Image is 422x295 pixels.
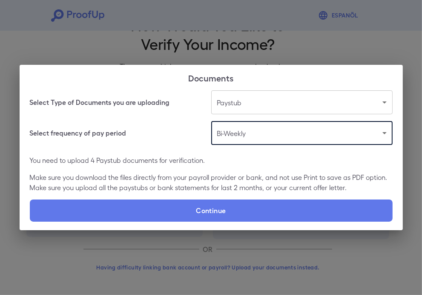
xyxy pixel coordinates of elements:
[30,200,393,222] label: Continue
[211,90,393,114] div: Paystub
[30,172,393,193] p: Make sure you download the files directly from your payroll provider or bank, and not use Print t...
[30,155,393,165] p: You need to upload 4 Paystub documents for verification.
[30,97,170,107] h6: Select Type of Documents you are uploading
[30,128,126,138] h6: Select frequency of pay period
[211,121,393,145] div: Bi-Weekly
[20,65,403,90] h2: Documents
